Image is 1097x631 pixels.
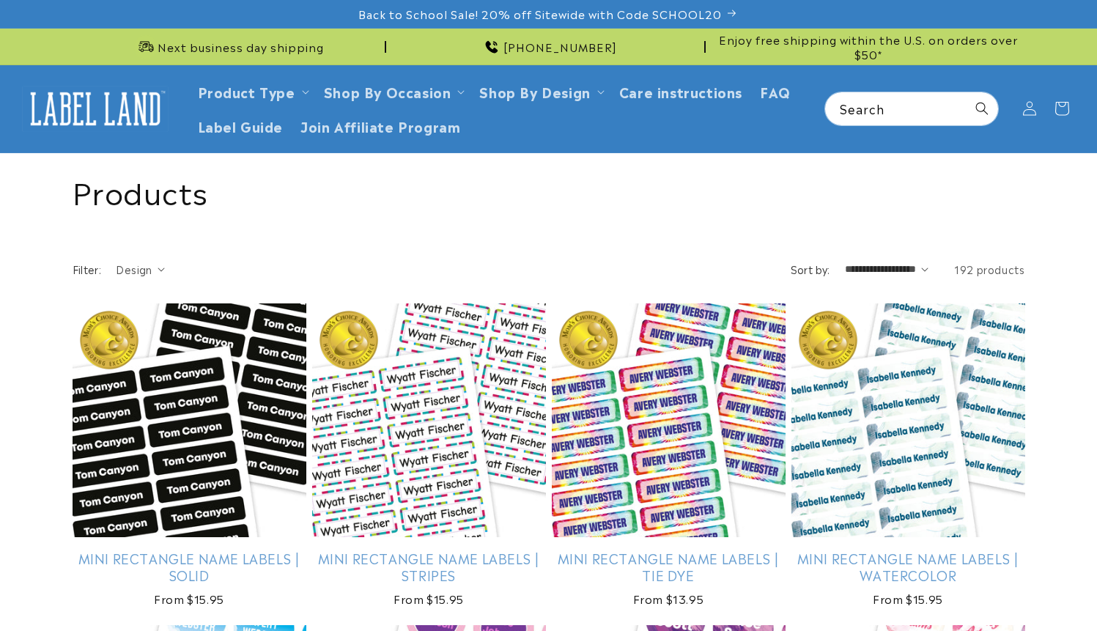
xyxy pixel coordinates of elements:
a: Care instructions [610,74,751,108]
a: Label Guide [189,108,292,143]
summary: Shop By Design [470,74,610,108]
span: Design [116,262,152,276]
a: Mini Rectangle Name Labels | Stripes [312,550,546,584]
summary: Design (0 selected) [116,262,165,277]
a: Label Land [17,81,174,137]
span: [PHONE_NUMBER] [503,40,617,54]
h2: Filter: [73,262,102,277]
div: Announcement [712,29,1025,64]
span: Enjoy free shipping within the U.S. on orders over $50* [712,32,1025,61]
summary: Shop By Occasion [315,74,471,108]
span: Label Guide [198,117,284,134]
a: Shop By Design [479,81,590,101]
a: Product Type [198,81,295,101]
span: FAQ [760,83,791,100]
span: 192 products [954,262,1024,276]
span: Next business day shipping [158,40,324,54]
div: Announcement [392,29,706,64]
summary: Product Type [189,74,315,108]
a: Mini Rectangle Name Labels | Solid [73,550,306,584]
a: FAQ [751,74,799,108]
a: Mini Rectangle Name Labels | Tie Dye [552,550,786,584]
h1: Products [73,171,1025,210]
div: Announcement [73,29,386,64]
a: Join Affiliate Program [292,108,469,143]
label: Sort by: [791,262,830,276]
span: Care instructions [619,83,742,100]
a: Mini Rectangle Name Labels | Watercolor [791,550,1025,584]
span: Shop By Occasion [324,83,451,100]
button: Search [966,92,998,125]
span: Join Affiliate Program [300,117,460,134]
span: Back to School Sale! 20% off Sitewide with Code SCHOOL20 [358,7,722,21]
img: Label Land [22,86,169,131]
